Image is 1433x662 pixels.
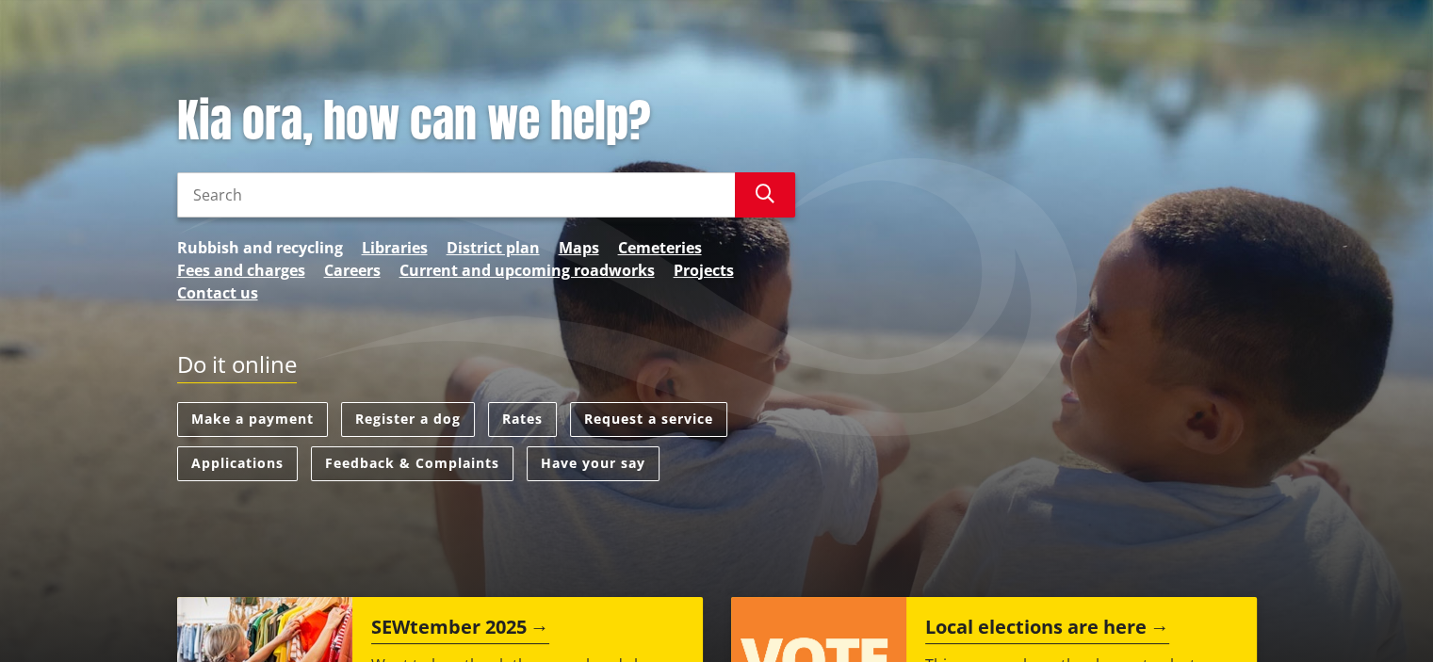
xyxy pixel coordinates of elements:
[311,446,513,481] a: Feedback & Complaints
[177,282,258,304] a: Contact us
[324,259,381,282] a: Careers
[177,351,297,384] h2: Do it online
[488,402,557,437] a: Rates
[399,259,655,282] a: Current and upcoming roadworks
[371,616,549,644] h2: SEWtember 2025
[177,236,343,259] a: Rubbish and recycling
[177,259,305,282] a: Fees and charges
[177,402,328,437] a: Make a payment
[559,236,599,259] a: Maps
[527,446,660,481] a: Have your say
[177,94,795,149] h1: Kia ora, how can we help?
[177,446,298,481] a: Applications
[570,402,727,437] a: Request a service
[177,172,735,218] input: Search input
[618,236,702,259] a: Cemeteries
[925,616,1169,644] h2: Local elections are here
[447,236,540,259] a: District plan
[362,236,428,259] a: Libraries
[341,402,475,437] a: Register a dog
[1346,583,1414,651] iframe: Messenger Launcher
[674,259,734,282] a: Projects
